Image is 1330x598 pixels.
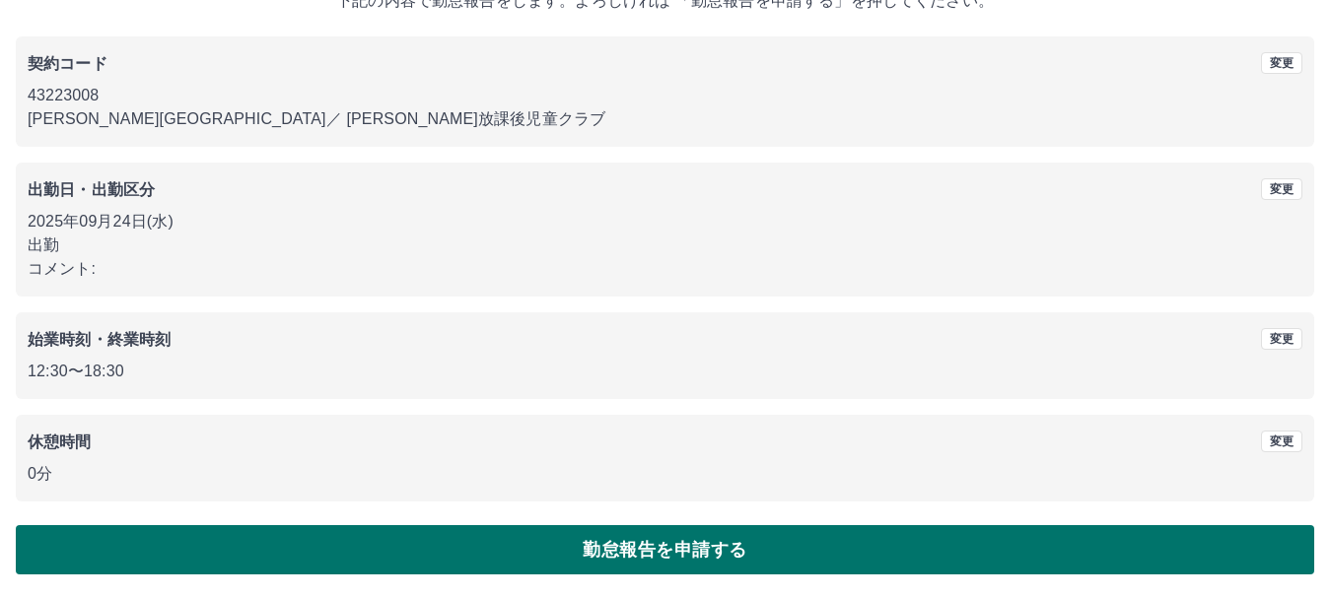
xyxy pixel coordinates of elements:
[1261,52,1302,74] button: 変更
[28,331,171,348] b: 始業時刻・終業時刻
[28,462,1302,486] p: 0分
[28,210,1302,233] p: 2025年09月24日(水)
[28,360,1302,383] p: 12:30 〜 18:30
[28,257,1302,281] p: コメント:
[28,233,1302,257] p: 出勤
[16,525,1314,574] button: 勤怠報告を申請する
[28,55,107,72] b: 契約コード
[1261,328,1302,350] button: 変更
[28,107,1302,131] p: [PERSON_NAME][GEOGRAPHIC_DATA] ／ [PERSON_NAME]放課後児童クラブ
[28,181,155,198] b: 出勤日・出勤区分
[1261,178,1302,200] button: 変更
[28,84,1302,107] p: 43223008
[1261,431,1302,452] button: 変更
[28,433,92,450] b: 休憩時間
